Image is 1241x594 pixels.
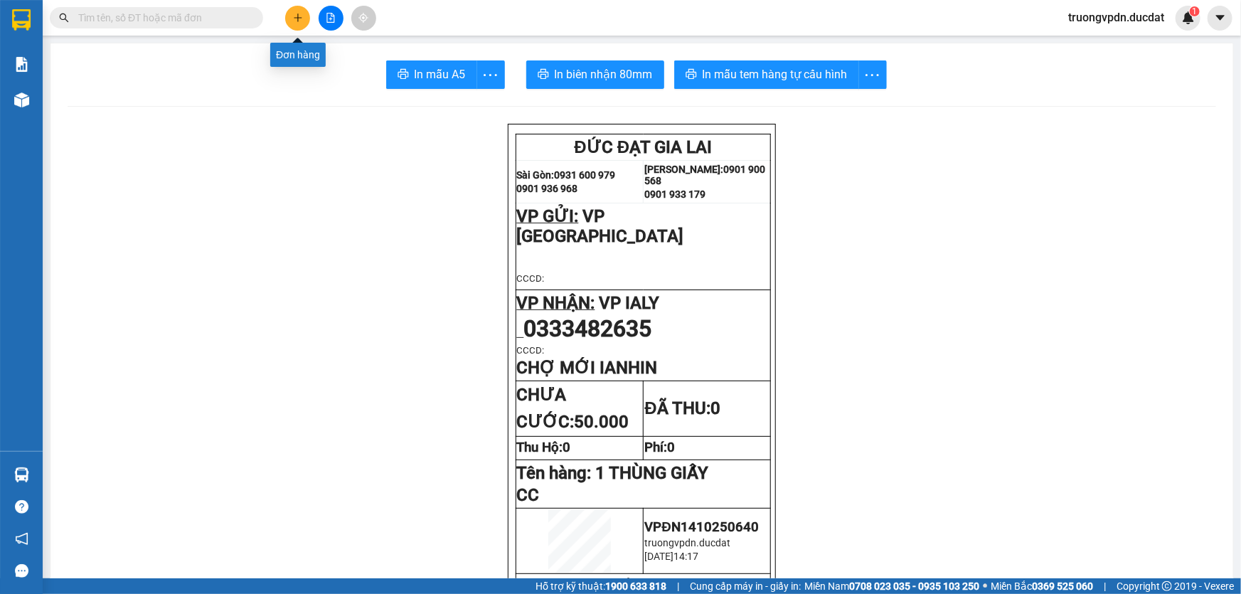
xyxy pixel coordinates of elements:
[536,578,666,594] span: Hỗ trợ kỹ thuật:
[1057,9,1176,26] span: truongvpdn.ducdat
[596,463,709,483] span: 1 THÙNG GIẤY
[56,14,194,33] span: ĐỨC ĐẠT GIA LAI
[703,65,848,83] span: In mẫu tem hàng tự cấu hình
[644,398,720,418] strong: ĐÃ THU:
[517,440,571,455] strong: Thu Hộ:
[1182,11,1195,24] img: icon-new-feature
[677,578,679,594] span: |
[644,440,675,455] strong: Phí:
[644,189,705,200] strong: 0901 933 179
[526,60,664,89] button: printerIn biên nhận 80mm
[127,69,196,83] strong: 0901 933 179
[673,551,698,562] span: 14:17
[1162,581,1172,591] span: copyright
[15,564,28,578] span: message
[1190,6,1200,16] sup: 1
[477,66,504,84] span: more
[12,9,31,31] img: logo-vxr
[563,440,571,455] span: 0
[319,6,343,31] button: file-add
[524,315,652,342] span: 0333482635
[1214,11,1227,24] span: caret-down
[9,47,52,60] strong: Sài Gòn:
[644,164,723,175] strong: [PERSON_NAME]:
[14,57,29,72] img: solution-icon
[686,68,697,82] span: printer
[605,580,666,592] strong: 1900 633 818
[575,412,629,432] span: 50.000
[674,60,859,89] button: printerIn mẫu tem hàng tự cấu hình
[9,63,79,76] strong: 0901 936 968
[517,385,629,432] strong: CHƯA CƯỚC:
[59,13,69,23] span: search
[285,6,310,31] button: plus
[386,60,477,89] button: printerIn mẫu A5
[476,60,505,89] button: more
[517,273,545,284] span: CCCD:
[9,89,176,129] span: VP [GEOGRAPHIC_DATA]
[517,463,709,483] span: Tên hàng:
[804,578,979,594] span: Miền Nam
[415,65,466,83] span: In mẫu A5
[9,89,71,109] span: VP GỬI:
[1032,580,1093,592] strong: 0369 525 060
[517,358,658,378] span: CHỢ MỚI IANHIN
[644,551,673,562] span: [DATE]
[600,293,660,313] span: VP IALY
[293,13,303,23] span: plus
[516,573,771,592] td: Phát triển bởi [DOMAIN_NAME]
[644,519,758,535] span: VPĐN1410250640
[555,169,616,181] strong: 0931 600 979
[983,583,987,589] span: ⚪️
[517,206,579,226] span: VP GỬI:
[127,40,241,67] strong: 0901 900 568
[517,183,578,194] strong: 0901 936 968
[555,65,653,83] span: In biên nhận 80mm
[667,440,675,455] span: 0
[858,60,887,89] button: more
[1104,578,1106,594] span: |
[398,68,409,82] span: printer
[14,467,29,482] img: warehouse-icon
[14,92,29,107] img: warehouse-icon
[991,578,1093,594] span: Miền Bắc
[127,40,215,53] strong: [PERSON_NAME]:
[575,137,713,157] span: ĐỨC ĐẠT GIA LAI
[644,164,765,186] strong: 0901 900 568
[1208,6,1232,31] button: caret-down
[517,206,684,246] span: VP [GEOGRAPHIC_DATA]
[538,68,549,82] span: printer
[517,169,555,181] strong: Sài Gòn:
[326,13,336,23] span: file-add
[351,6,376,31] button: aim
[849,580,979,592] strong: 0708 023 035 - 0935 103 250
[859,66,886,84] span: more
[517,345,545,356] span: CCCD:
[78,10,246,26] input: Tìm tên, số ĐT hoặc mã đơn
[644,537,730,548] span: truongvpdn.ducdat
[1192,6,1197,16] span: 1
[358,13,368,23] span: aim
[517,293,595,313] span: VP NHẬN:
[710,398,720,418] span: 0
[15,532,28,546] span: notification
[690,578,801,594] span: Cung cấp máy in - giấy in:
[15,500,28,514] span: question-circle
[517,485,540,505] span: CC
[52,47,122,60] strong: 0931 600 979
